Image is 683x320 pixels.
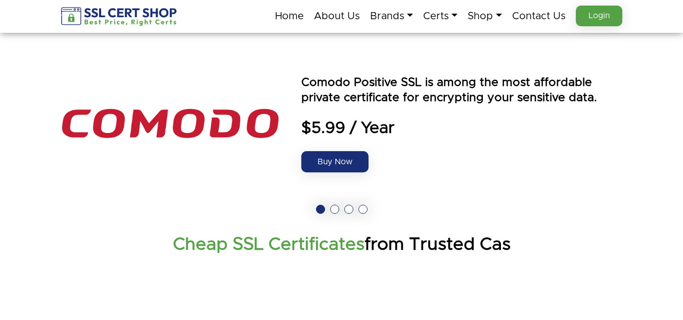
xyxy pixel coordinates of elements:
[301,75,622,106] p: Comodo Positive SSL is among the most affordable private certificate for encrypting your sensitiv...
[314,6,360,27] a: About Us
[61,48,279,200] img: the positive ssl logo is shown above an orange and blue text that says power by seo
[468,6,502,27] a: Shop
[370,6,413,27] a: Brands
[512,6,566,27] a: Contact Us
[301,151,369,172] a: Buy Now
[423,6,458,27] a: Certs
[301,118,622,139] span: $5.99 / Year
[173,236,365,253] strong: Cheap SSL Certificates
[576,6,622,26] a: Login
[61,7,178,26] img: sslcertshop-logo
[275,6,304,27] a: Home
